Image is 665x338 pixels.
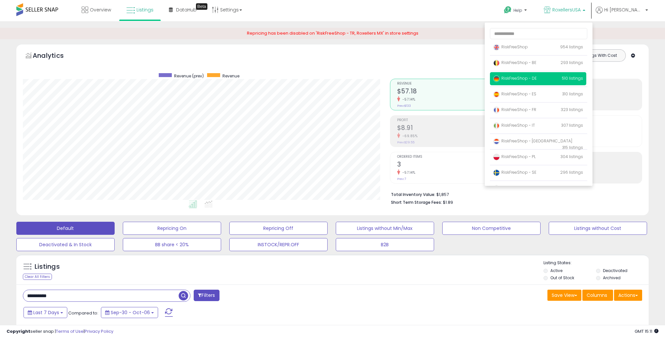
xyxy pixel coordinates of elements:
[562,145,583,150] span: 315 listings
[493,44,528,50] span: RiskFreeShop
[400,170,415,175] small: -57.14%
[442,222,541,235] button: Non Competitive
[493,154,500,160] img: poland.png
[101,307,158,318] button: Sep-30 - Oct-06
[68,310,98,316] span: Compared to:
[614,290,642,301] button: Actions
[590,324,642,330] div: Displaying 1 to 1 of 1 items
[7,328,30,334] strong: Copyright
[400,97,415,102] small: -57.14%
[603,268,627,273] label: Deactivated
[336,238,434,251] button: B2B
[23,274,52,280] div: Clear All Filters
[194,290,219,301] button: Filters
[7,329,113,335] div: seller snap | |
[397,119,512,122] span: Profit
[397,82,512,86] span: Revenue
[397,155,512,159] span: Ordered Items
[493,138,500,145] img: netherlands.png
[543,260,649,266] p: Listing States:
[493,169,500,176] img: sweden.png
[16,238,115,251] button: Deactivated & In Stock
[336,222,434,235] button: Listings without Min/Max
[575,51,624,60] button: Listings With Cost
[560,44,583,50] span: 954 listings
[493,107,500,113] img: france.png
[35,262,60,271] h5: Listings
[549,222,647,235] button: Listings without Cost
[547,290,581,301] button: Save View
[493,60,536,65] span: RiskFreeShop - BE
[391,200,442,205] b: Short Term Storage Fees:
[562,75,583,81] span: 510 listings
[550,268,562,273] label: Active
[397,88,512,96] h2: $57.18
[493,44,500,51] img: uk.png
[443,199,453,205] span: $1.89
[504,6,512,14] i: Get Help
[391,192,435,197] b: Total Inventory Value:
[587,292,607,298] span: Columns
[582,290,613,301] button: Columns
[16,222,115,235] button: Default
[493,122,535,128] span: RiskFreeShop - IT
[493,91,536,97] span: RiskFreeShop - ES
[400,134,418,138] small: -69.85%
[493,138,572,144] span: RiskFreeShop - [GEOGRAPHIC_DATA]
[391,190,638,198] li: $1,857
[493,75,537,81] span: RiskFreeShop - DE
[493,154,536,159] span: RiskFreeShop - PL
[493,122,500,129] img: italy.png
[513,8,522,13] span: Help
[499,1,533,21] a: Help
[176,7,197,13] span: DataHub
[397,140,414,144] small: Prev: $29.55
[604,7,643,13] span: Hi [PERSON_NAME]
[561,122,583,128] span: 307 listings
[493,185,537,191] span: RiskFreeShop - TR
[493,185,500,192] img: turkey.png
[493,60,500,66] img: belgium.png
[174,73,204,79] span: Revenue (prev)
[196,3,207,10] div: Tooltip anchor
[635,328,658,334] span: 2025-10-14 15:11 GMT
[493,75,500,82] img: germany.png
[493,91,500,98] img: spain.png
[33,309,59,316] span: Last 7 Days
[397,104,411,108] small: Prev: $133
[561,185,583,191] span: 276 listings
[397,177,406,181] small: Prev: 7
[397,124,512,133] h2: $8.91
[560,60,583,65] span: 293 listings
[596,7,648,21] a: Hi [PERSON_NAME]
[560,169,583,175] span: 296 listings
[603,275,621,281] label: Archived
[493,107,536,112] span: RiskFreeShop - FR
[24,307,67,318] button: Last 7 Days
[229,238,328,251] button: INSTOCK/REPR.OFF
[560,154,583,159] span: 304 listings
[56,328,84,334] a: Terms of Use
[552,7,581,13] span: RoxellersUSA
[123,222,221,235] button: Repricing On
[550,275,574,281] label: Out of Stock
[561,107,583,112] span: 323 listings
[123,238,221,251] button: BB share < 20%
[137,7,154,13] span: Listings
[229,222,328,235] button: Repricing Off
[90,7,111,13] span: Overview
[397,161,512,169] h2: 3
[222,73,239,79] span: Revenue
[247,30,418,36] span: Repricing has been disabled on 'RiskFreeShop - TR, Roxellers MX' in store settings
[33,51,76,62] h5: Analytics
[111,309,150,316] span: Sep-30 - Oct-06
[562,91,583,97] span: 310 listings
[85,328,113,334] a: Privacy Policy
[493,169,536,175] span: RiskFreeShop - SE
